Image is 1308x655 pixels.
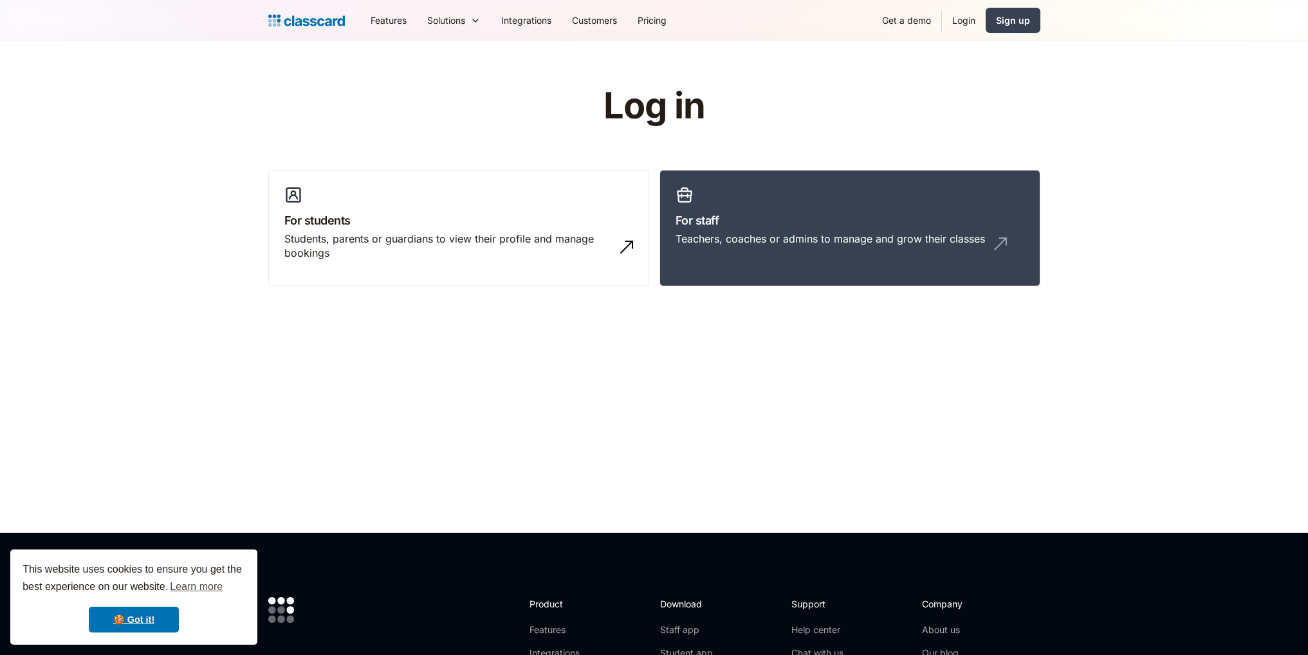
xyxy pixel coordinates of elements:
[23,562,245,596] span: This website uses cookies to ensure you get the best experience on our website.
[427,14,465,27] div: Solutions
[491,6,562,35] a: Integrations
[659,170,1040,287] a: For staffTeachers, coaches or admins to manage and grow their classes
[284,212,633,229] h3: For students
[450,86,858,126] h1: Log in
[872,6,941,35] a: Get a demo
[660,623,713,636] a: Staff app
[268,170,649,287] a: For studentsStudents, parents or guardians to view their profile and manage bookings
[530,623,598,636] a: Features
[417,6,491,35] div: Solutions
[10,549,257,645] div: cookieconsent
[89,607,179,632] a: dismiss cookie message
[922,597,1008,611] h2: Company
[996,14,1030,27] div: Sign up
[562,6,627,35] a: Customers
[627,6,677,35] a: Pricing
[268,12,345,30] a: home
[676,212,1024,229] h3: For staff
[922,623,1008,636] a: About us
[360,6,417,35] a: Features
[942,6,986,35] a: Login
[168,577,225,596] a: learn more about cookies
[791,623,843,636] a: Help center
[284,232,607,261] div: Students, parents or guardians to view their profile and manage bookings
[660,597,713,611] h2: Download
[986,8,1040,33] a: Sign up
[676,232,985,246] div: Teachers, coaches or admins to manage and grow their classes
[791,597,843,611] h2: Support
[530,597,598,611] h2: Product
